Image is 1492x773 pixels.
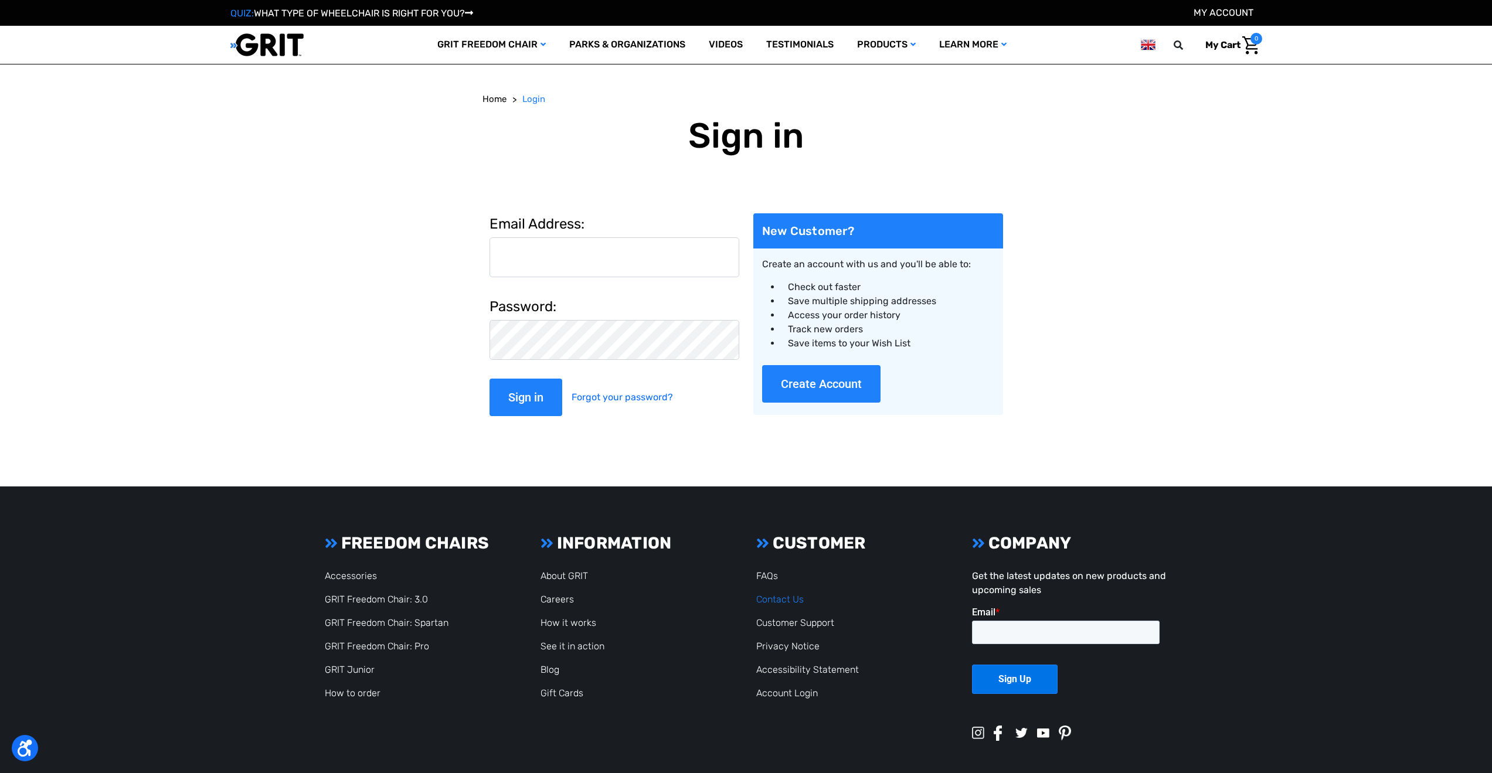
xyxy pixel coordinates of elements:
[325,641,429,652] a: GRIT Freedom Chair: Pro
[522,94,545,104] span: Login
[781,322,994,336] li: Track new orders
[541,687,583,699] a: Gift Cards
[541,570,588,581] a: About GRIT
[1015,728,1028,738] img: twitter
[490,379,562,416] input: Sign in
[762,382,881,393] a: Create Account
[541,641,604,652] a: See it in action
[572,379,673,416] a: Forgot your password?
[756,617,834,628] a: Customer Support
[541,617,596,628] a: How it works
[781,280,994,294] li: Check out faster
[994,726,1002,741] img: facebook
[927,26,1018,64] a: Learn More
[325,594,428,605] a: GRIT Freedom Chair: 3.0
[541,533,735,553] h3: INFORMATION
[1059,726,1071,741] img: pinterest
[230,8,254,19] span: QUIZ:
[1194,7,1253,18] a: Account
[972,533,1167,553] h3: COMPANY
[756,594,804,605] a: Contact Us
[325,617,448,628] a: GRIT Freedom Chair: Spartan
[325,570,377,581] a: Accessories
[781,336,994,350] li: Save items to your Wish List
[762,365,881,403] button: Create Account
[1037,728,1049,738] img: youtube
[426,26,558,64] a: GRIT Freedom Chair
[230,8,473,19] a: QUIZ:WHAT TYPE OF WHEELCHAIR IS RIGHT FOR YOU?
[230,33,304,57] img: GRIT All-Terrain Wheelchair and Mobility Equipment
[1197,33,1262,57] a: Cart with 0 items
[753,213,1003,248] h2: New Customer?
[1242,36,1259,55] img: Cart
[756,533,951,553] h3: CUSTOMER
[756,641,820,652] a: Privacy Notice
[972,727,984,739] img: instagram
[325,533,519,553] h3: FREEDOM CHAIRS
[756,664,859,675] a: Accessibility Statement
[1250,33,1262,45] span: 0
[972,607,1167,714] iframe: Form 0
[845,26,927,64] a: Products
[781,308,994,322] li: Access your order history
[756,687,818,699] a: Account Login
[490,296,739,317] label: Password:
[697,26,755,64] a: Videos
[482,93,507,106] a: Home
[755,26,845,64] a: Testimonials
[1179,33,1197,57] input: Search
[1141,38,1155,52] img: gb.png
[1205,39,1240,50] span: My Cart
[482,93,1010,106] nav: Breadcrumb
[482,94,507,104] span: Home
[490,213,739,234] label: Email Address:
[325,687,380,699] a: How to order
[756,570,778,581] a: FAQs
[781,294,994,308] li: Save multiple shipping addresses
[558,26,697,64] a: Parks & Organizations
[325,664,375,675] a: GRIT Junior
[482,115,1010,157] h1: Sign in
[541,594,574,605] a: Careers
[972,569,1167,597] p: Get the latest updates on new products and upcoming sales
[541,664,559,675] a: Blog
[522,93,545,106] a: Login
[762,257,994,271] p: Create an account with us and you'll be able to:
